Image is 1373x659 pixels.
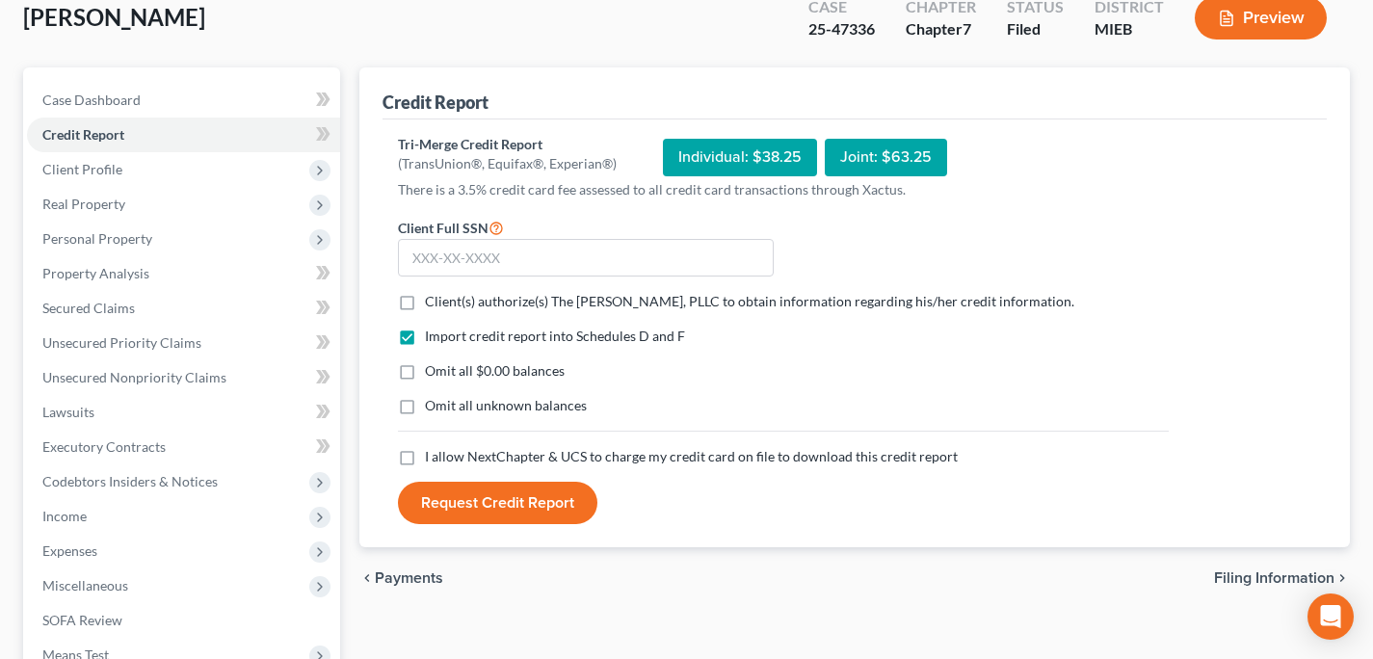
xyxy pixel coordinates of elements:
[27,291,340,326] a: Secured Claims
[1214,570,1350,586] button: Filing Information chevron_right
[42,161,122,177] span: Client Profile
[425,362,565,379] span: Omit all $0.00 balances
[825,139,947,176] div: Joint: $63.25
[425,293,1074,309] span: Client(s) authorize(s) The [PERSON_NAME], PLLC to obtain information regarding his/her credit inf...
[425,328,685,344] span: Import credit report into Schedules D and F
[27,83,340,118] a: Case Dashboard
[906,18,976,40] div: Chapter
[398,135,617,154] div: Tri-Merge Credit Report
[425,448,958,464] span: I allow NextChapter & UCS to charge my credit card on file to download this credit report
[42,230,152,247] span: Personal Property
[398,180,1169,199] p: There is a 3.5% credit card fee assessed to all credit card transactions through Xactus.
[963,19,971,38] span: 7
[42,508,87,524] span: Income
[1307,593,1354,640] div: Open Intercom Messenger
[375,570,443,586] span: Payments
[398,220,488,236] span: Client Full SSN
[42,404,94,420] span: Lawsuits
[42,300,135,316] span: Secured Claims
[425,397,587,413] span: Omit all unknown balances
[383,91,488,114] div: Credit Report
[42,92,141,108] span: Case Dashboard
[808,18,875,40] div: 25-47336
[398,154,617,173] div: (TransUnion®, Equifax®, Experian®)
[42,265,149,281] span: Property Analysis
[42,334,201,351] span: Unsecured Priority Claims
[42,577,128,593] span: Miscellaneous
[27,256,340,291] a: Property Analysis
[663,139,817,176] div: Individual: $38.25
[27,395,340,430] a: Lawsuits
[27,603,340,638] a: SOFA Review
[42,473,218,489] span: Codebtors Insiders & Notices
[27,118,340,152] a: Credit Report
[1095,18,1164,40] div: MIEB
[27,430,340,464] a: Executory Contracts
[27,360,340,395] a: Unsecured Nonpriority Claims
[1007,18,1064,40] div: Filed
[42,438,166,455] span: Executory Contracts
[1334,570,1350,586] i: chevron_right
[27,326,340,360] a: Unsecured Priority Claims
[398,239,774,277] input: XXX-XX-XXXX
[42,542,97,559] span: Expenses
[23,3,205,31] span: [PERSON_NAME]
[42,369,226,385] span: Unsecured Nonpriority Claims
[42,196,125,212] span: Real Property
[1214,570,1334,586] span: Filing Information
[42,612,122,628] span: SOFA Review
[398,482,597,524] button: Request Credit Report
[359,570,375,586] i: chevron_left
[42,126,124,143] span: Credit Report
[359,570,443,586] button: chevron_left Payments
